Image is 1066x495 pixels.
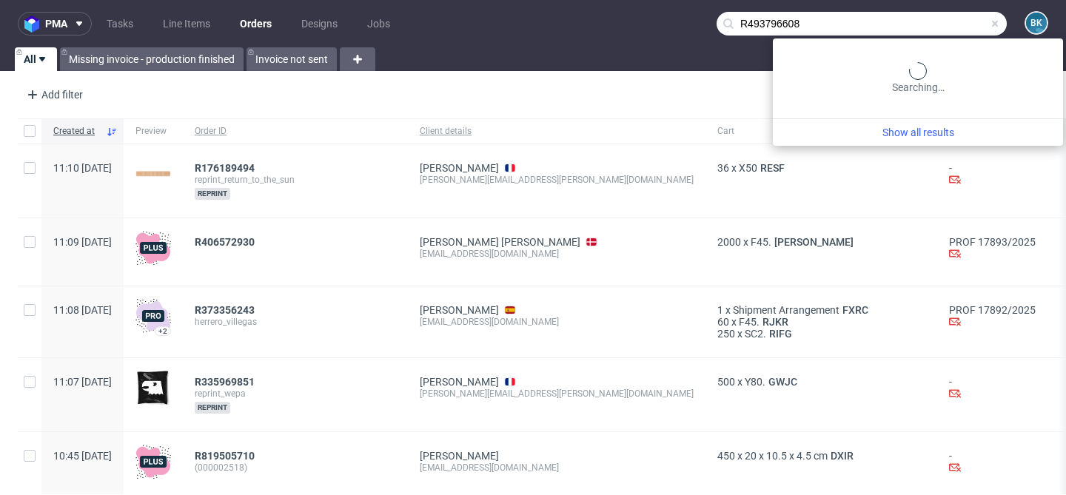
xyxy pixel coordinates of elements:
div: [EMAIL_ADDRESS][DOMAIN_NAME] [420,462,694,474]
a: [PERSON_NAME] [420,162,499,174]
span: F45. [739,316,760,328]
div: - [949,450,1036,476]
span: 11:08 [DATE] [53,304,112,316]
span: R373356243 [195,304,255,316]
span: SC2. [745,328,766,340]
span: Preview [135,125,171,138]
a: PROF 17892/2025 [949,304,1036,316]
span: 10:45 [DATE] [53,450,112,462]
span: Cart [717,125,925,138]
a: RIFG [766,328,795,340]
span: 2000 [717,236,741,248]
span: pma [45,18,67,29]
a: [PERSON_NAME] [420,450,499,462]
span: 20 x 10.5 x 4.5 cm [745,450,828,462]
span: Client details [420,125,694,138]
span: reprint [195,188,230,200]
div: x [717,450,925,462]
span: 60 [717,316,729,328]
span: Shipment Arrangement [733,304,839,316]
div: x [717,376,925,388]
span: Created at [53,125,100,138]
a: [PERSON_NAME] [420,376,499,388]
button: pma [18,12,92,36]
span: reprint_wepa [195,388,396,400]
span: 11:10 [DATE] [53,162,112,174]
a: RJKR [760,316,791,328]
span: 250 [717,328,735,340]
a: Invoice not sent [247,47,337,71]
div: x [717,316,925,328]
span: 450 [717,450,735,462]
span: reprint [195,402,230,414]
span: 36 [717,162,729,174]
a: Designs [292,12,346,36]
span: Order ID [195,125,396,138]
span: 11:07 [DATE] [53,376,112,388]
img: data [135,370,171,405]
span: R819505710 [195,450,255,462]
a: R819505710 [195,450,258,462]
div: - [949,162,1036,188]
a: Missing invoice - production finished [60,47,244,71]
span: 1 [717,304,723,316]
a: Tasks [98,12,142,36]
img: version_two_editor_design [135,171,171,176]
div: Searching… [779,62,1057,95]
div: [EMAIL_ADDRESS][DOMAIN_NAME] [420,248,694,260]
div: x [717,328,925,340]
a: GWJC [765,376,800,388]
figcaption: BK [1026,13,1047,33]
span: 500 [717,376,735,388]
div: +2 [158,327,167,335]
a: R406572930 [195,236,258,248]
span: (000002518) [195,462,396,474]
div: [PERSON_NAME][EMAIL_ADDRESS][PERSON_NAME][DOMAIN_NAME] [420,388,694,400]
div: Add filter [21,83,86,107]
a: [PERSON_NAME] [PERSON_NAME] [420,236,580,248]
div: x [717,162,925,174]
span: R406572930 [195,236,255,248]
img: logo [24,16,45,33]
span: 11:09 [DATE] [53,236,112,248]
a: DXIR [828,450,857,462]
div: [EMAIL_ADDRESS][DOMAIN_NAME] [420,316,694,328]
span: F45. [751,236,771,248]
div: x [717,236,925,248]
div: - [949,376,1036,402]
img: plus-icon.676465ae8f3a83198b3f.png [135,230,171,266]
span: R335969851 [195,376,255,388]
a: FXRC [839,304,871,316]
div: x [717,304,925,316]
a: Jobs [358,12,399,36]
a: Orders [231,12,281,36]
a: [PERSON_NAME] [771,236,857,248]
span: herrero_villegas [195,316,396,328]
a: Show all results [779,125,1057,140]
span: Y80. [745,376,765,388]
a: RESF [757,162,788,174]
div: [PERSON_NAME][EMAIL_ADDRESS][PERSON_NAME][DOMAIN_NAME] [420,174,694,186]
a: PROF 17893/2025 [949,236,1036,248]
span: reprint_return_to_the_sun [195,174,396,186]
a: R176189494 [195,162,258,174]
span: X50 [739,162,757,174]
a: R373356243 [195,304,258,316]
img: pro-icon.017ec5509f39f3e742e3.png [135,298,171,334]
a: [PERSON_NAME] [420,304,499,316]
a: All [15,47,57,71]
span: R176189494 [195,162,255,174]
img: plus-icon.676465ae8f3a83198b3f.png [135,444,171,479]
a: Line Items [154,12,219,36]
a: R335969851 [195,376,258,388]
